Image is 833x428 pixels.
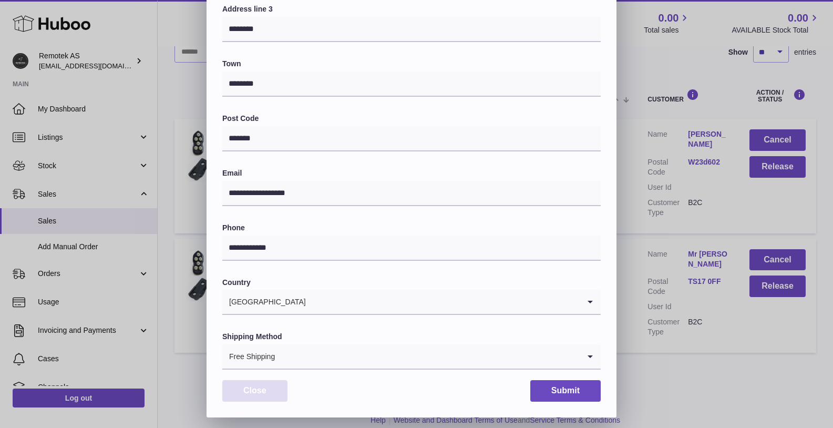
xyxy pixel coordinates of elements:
[275,344,580,369] input: Search for option
[222,344,275,369] span: Free Shipping
[222,332,601,342] label: Shipping Method
[222,223,601,233] label: Phone
[222,114,601,124] label: Post Code
[530,380,601,402] button: Submit
[222,290,306,314] span: [GEOGRAPHIC_DATA]
[222,380,287,402] button: Close
[222,4,601,14] label: Address line 3
[306,290,580,314] input: Search for option
[222,59,601,69] label: Town
[222,290,601,315] div: Search for option
[222,278,601,288] label: Country
[222,168,601,178] label: Email
[222,344,601,370] div: Search for option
